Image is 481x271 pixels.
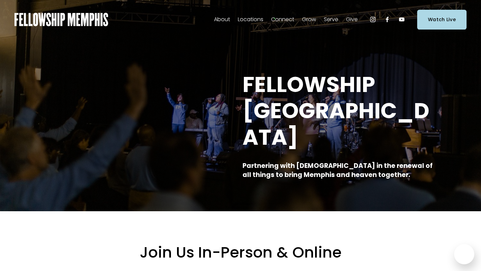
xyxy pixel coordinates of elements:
strong: FELLOWSHIP [GEOGRAPHIC_DATA] [243,70,429,152]
span: Serve [324,15,338,25]
a: YouTube [398,16,405,23]
h2: Join Us In-Person & Online [39,243,442,262]
img: Fellowship Memphis [14,13,108,26]
a: folder dropdown [346,14,358,25]
a: folder dropdown [271,14,294,25]
a: Facebook [384,16,391,23]
span: Connect [271,15,294,25]
a: Instagram [369,16,376,23]
a: folder dropdown [324,14,338,25]
span: About [214,15,230,25]
span: Give [346,15,358,25]
a: folder dropdown [302,14,316,25]
span: Locations [238,15,263,25]
span: Grow [302,15,316,25]
strong: Partnering with [DEMOGRAPHIC_DATA] in the renewal of all things to bring Memphis and heaven toget... [243,161,434,179]
a: Watch Live [417,10,467,30]
a: folder dropdown [214,14,230,25]
a: folder dropdown [238,14,263,25]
